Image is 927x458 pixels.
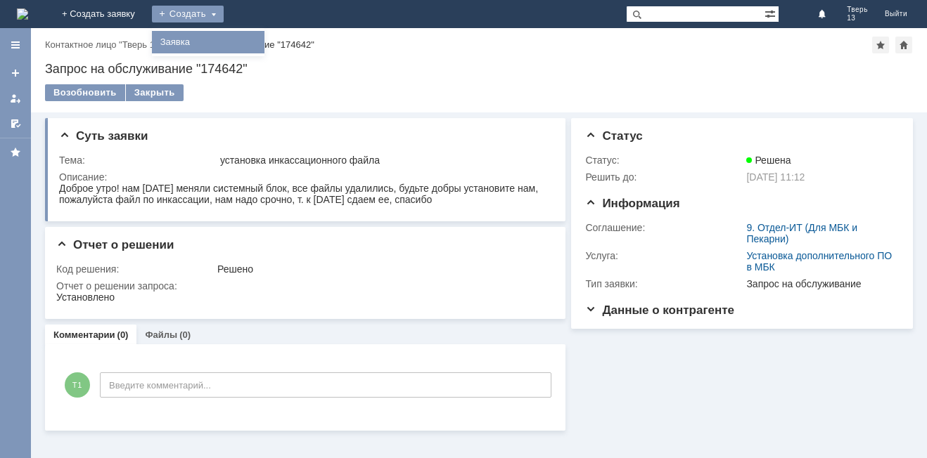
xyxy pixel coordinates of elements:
div: Тема: [59,155,217,166]
div: Запрос на обслуживание "174642" [45,62,913,76]
span: Статус [585,129,642,143]
div: Тип заявки: [585,278,743,289]
div: (0) [117,329,129,340]
a: Перейти на домашнюю страницу [17,8,28,20]
div: Запрос на обслуживание [746,278,893,289]
span: Решена [746,155,791,166]
div: Решено [217,263,546,275]
a: 9. Отдел-ИТ (Для МБК и Пекарни) [746,222,857,244]
img: logo [17,8,28,20]
div: Отчет о решении запроса: [56,280,549,292]
div: Создать [152,6,224,22]
span: Суть заявки [59,129,148,143]
a: Контактное лицо "Тверь 13" [45,39,163,50]
div: Сделать домашней страницей [895,37,912,53]
span: 13 [847,14,868,22]
div: / [45,39,168,50]
a: Мои заявки [4,87,27,110]
a: Установка дополнительного ПО в МБК [746,250,892,273]
span: Тверь [847,6,868,14]
div: Статус: [585,155,743,166]
div: Соглашение: [585,222,743,233]
div: Код решения: [56,263,215,275]
div: Запрос на обслуживание "174642" [168,39,314,50]
span: Данные о контрагенте [585,303,734,317]
a: Создать заявку [4,62,27,84]
div: Услуга: [585,250,743,261]
span: Расширенный поиск [765,6,779,20]
span: Т1 [65,372,90,398]
div: Добавить в избранное [872,37,889,53]
div: Решить до: [585,171,743,183]
span: [DATE] 11:12 [746,171,805,183]
div: (0) [179,329,191,340]
div: Описание: [59,171,549,183]
div: установка инкассационного файла [220,155,546,166]
span: Отчет о решении [56,238,174,251]
a: Мои согласования [4,112,27,135]
a: Комментарии [53,329,115,340]
a: Заявка [155,34,262,51]
a: Файлы [145,329,177,340]
span: Информация [585,197,679,210]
